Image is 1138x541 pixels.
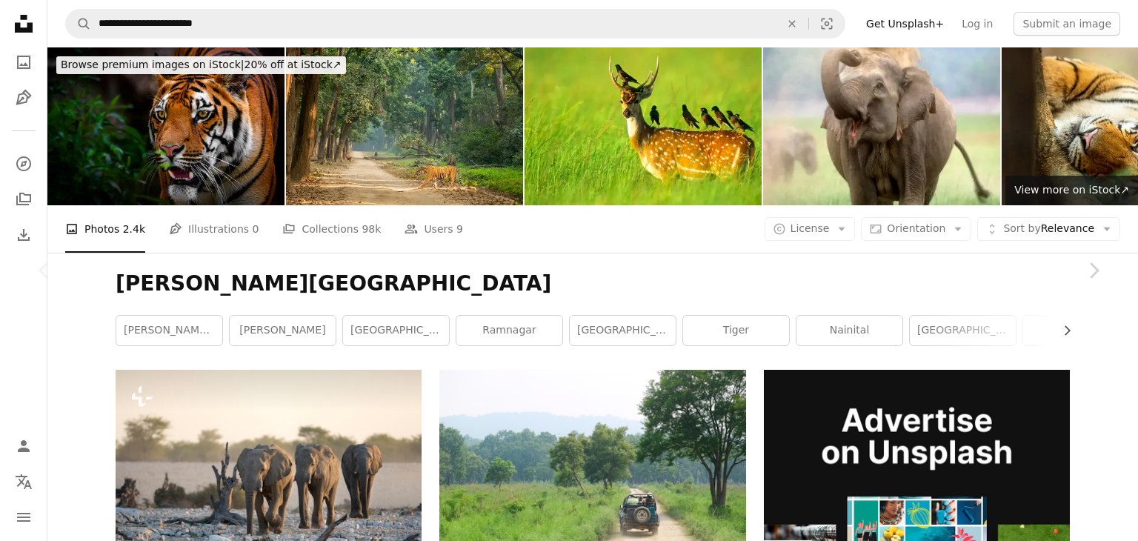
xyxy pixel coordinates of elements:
[910,316,1016,345] a: [GEOGRAPHIC_DATA]
[405,205,463,253] a: Users 9
[116,316,222,345] a: [PERSON_NAME][GEOGRAPHIC_DATA], [GEOGRAPHIC_DATA], [GEOGRAPHIC_DATA]
[65,9,845,39] form: Find visuals sitewide
[253,221,259,237] span: 0
[683,316,789,345] a: tiger
[116,465,422,478] a: Elephants at a water hole
[796,316,902,345] a: nainital
[343,316,449,345] a: [GEOGRAPHIC_DATA]
[9,185,39,214] a: Collections
[456,316,562,345] a: ramnagar
[570,316,676,345] a: [GEOGRAPHIC_DATA]
[169,205,259,253] a: Illustrations 0
[861,217,971,241] button: Orientation
[116,270,1070,297] h1: [PERSON_NAME][GEOGRAPHIC_DATA]
[1014,184,1129,196] span: View more on iStock ↗
[1023,316,1129,345] a: animal
[9,467,39,497] button: Language
[1049,199,1138,342] a: Next
[456,221,463,237] span: 9
[776,10,808,38] button: Clear
[61,59,244,70] span: Browse premium images on iStock |
[286,47,523,205] img: wild bengal male tiger or panthera tigris side profile in natural green scenic background crossin...
[61,59,342,70] span: 20% off at iStock ↗
[1003,222,1040,234] span: Sort by
[977,217,1120,241] button: Sort byRelevance
[9,431,39,461] a: Log in / Sign up
[9,149,39,179] a: Explore
[525,47,762,205] img: Spotted Deer and Mynas perched atop.
[1003,222,1094,236] span: Relevance
[66,10,91,38] button: Search Unsplash
[887,222,945,234] span: Orientation
[282,205,381,253] a: Collections 98k
[47,47,355,83] a: Browse premium images on iStock|20% off at iStock↗
[1005,176,1138,205] a: View more on iStock↗
[791,222,830,234] span: License
[9,502,39,532] button: Menu
[809,10,845,38] button: Visual search
[439,465,745,478] a: a car on a dirt road
[1014,12,1120,36] button: Submit an image
[47,47,284,205] img: Portrait of stalking tiger
[362,221,381,237] span: 98k
[953,12,1002,36] a: Log in
[765,217,856,241] button: License
[9,47,39,77] a: Photos
[230,316,336,345] a: [PERSON_NAME]
[857,12,953,36] a: Get Unsplash+
[763,47,1000,205] img: Indian Elephant
[9,83,39,113] a: Illustrations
